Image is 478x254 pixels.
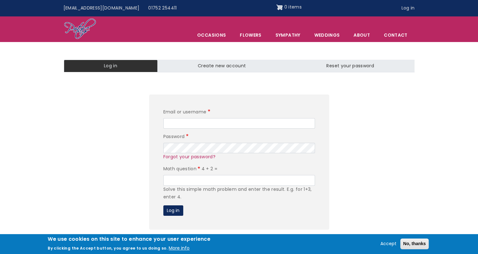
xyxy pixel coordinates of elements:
[158,60,286,72] a: Create new account
[169,245,190,252] button: More info
[48,236,210,243] h2: We use cookies on this site to enhance your user experience
[378,240,399,248] button: Accept
[59,60,419,72] nav: Tabs
[276,2,283,12] img: Shopping cart
[191,28,233,42] span: Occasions
[307,28,346,42] span: Weddings
[397,2,419,14] a: Log in
[377,28,414,42] a: Contact
[59,2,144,14] a: [EMAIL_ADDRESS][DOMAIN_NAME]
[48,245,167,251] p: By clicking the Accept button, you agree to us doing so.
[233,28,268,42] a: Flowers
[284,4,301,10] span: 0 items
[286,60,414,72] a: Reset your password
[163,133,190,141] label: Password
[144,2,181,14] a: 01752 254411
[276,2,302,12] a: Shopping cart 0 items
[64,18,96,40] img: Home
[163,154,215,160] a: Forgot your password?
[400,239,429,249] button: No, thanks
[163,186,315,201] div: Solve this simple math problem and enter the result. E.g. for 1+3, enter 4.
[163,108,211,116] label: Email or username
[64,60,158,72] a: Log in
[347,28,377,42] a: About
[163,165,202,173] label: Math question
[163,205,183,216] button: Log in
[163,165,315,201] div: 4 + 2 =
[269,28,307,42] a: Sympathy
